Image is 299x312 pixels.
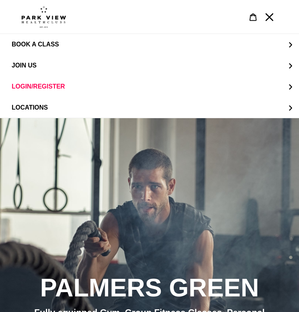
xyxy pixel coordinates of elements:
[12,62,37,69] span: JOIN US
[261,8,278,25] button: Menu
[12,104,48,111] span: LOCATIONS
[21,6,66,28] img: Park view health clubs is a gym near you.
[12,83,65,90] span: LOGIN/REGISTER
[21,273,278,303] h2: PALMERS GREEN
[12,41,59,48] span: BOOK A CLASS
